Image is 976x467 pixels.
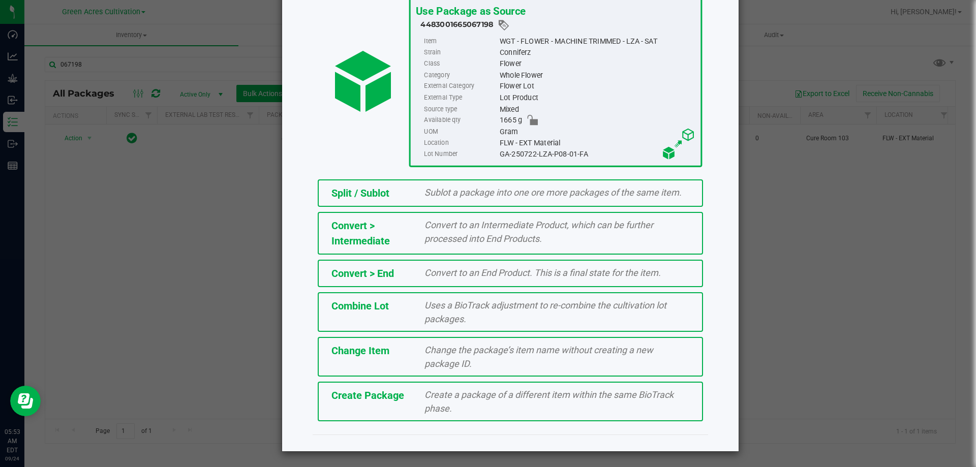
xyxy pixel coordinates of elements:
[499,47,695,58] div: Conniferz
[331,389,404,401] span: Create Package
[424,115,497,126] label: Available qty
[424,81,497,92] label: External Category
[424,148,497,160] label: Lot Number
[420,19,695,32] div: 4483001665067198
[424,70,497,81] label: Category
[424,300,666,324] span: Uses a BioTrack adjustment to re-combine the cultivation lot packages.
[331,267,394,279] span: Convert > End
[424,345,653,369] span: Change the package’s item name without creating a new package ID.
[424,92,497,103] label: External Type
[499,92,695,103] div: Lot Product
[424,187,682,198] span: Sublot a package into one ore more packages of the same item.
[331,345,389,357] span: Change Item
[499,36,695,47] div: WGT - FLOWER - MACHINE TRIMMED - LZA - SAT
[424,47,497,58] label: Strain
[424,126,497,137] label: UOM
[424,137,497,148] label: Location
[424,389,674,414] span: Create a package of a different item within the same BioTrack phase.
[499,58,695,70] div: Flower
[10,386,41,416] iframe: Resource center
[499,126,695,137] div: Gram
[499,104,695,115] div: Mixed
[424,58,497,70] label: Class
[331,220,390,247] span: Convert > Intermediate
[499,81,695,92] div: Flower Lot
[499,115,522,126] span: 1665 g
[499,137,695,148] div: FLW - EXT Material
[424,36,497,47] label: Item
[415,5,525,17] span: Use Package as Source
[331,187,389,199] span: Split / Sublot
[424,104,497,115] label: Source type
[499,70,695,81] div: Whole Flower
[424,267,661,278] span: Convert to an End Product. This is a final state for the item.
[499,148,695,160] div: GA-250722-LZA-P08-01-FA
[424,220,653,244] span: Convert to an Intermediate Product, which can be further processed into End Products.
[331,300,389,312] span: Combine Lot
